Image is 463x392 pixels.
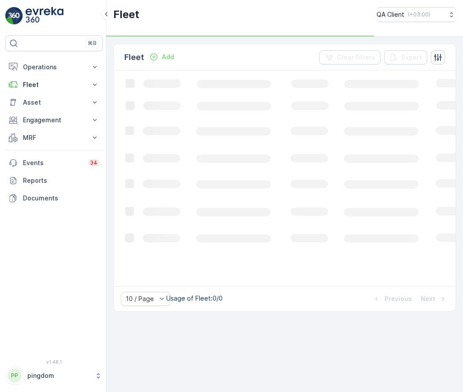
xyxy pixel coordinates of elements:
[421,294,435,303] p: Next
[88,40,97,47] p: ⌘B
[23,80,85,89] p: Fleet
[5,189,103,207] a: Documents
[5,359,103,365] span: v 1.48.1
[319,50,381,64] button: Clear Filters
[23,116,85,124] p: Engagement
[371,294,413,304] button: Previous
[377,10,404,19] p: QA Client
[124,51,144,64] p: Fleet
[408,11,430,18] p: ( +03:00 )
[23,98,85,107] p: Asset
[27,371,90,380] p: pingdom
[23,194,99,203] p: Documents
[23,176,99,185] p: Reports
[5,94,103,111] button: Asset
[5,172,103,189] a: Reports
[5,58,103,76] button: Operations
[5,7,23,25] img: logo
[337,53,375,62] p: Clear Filters
[5,111,103,129] button: Engagement
[377,7,456,22] button: QA Client(+03:00)
[384,50,427,64] button: Export
[113,8,139,22] p: Fleet
[7,369,22,383] div: PP
[385,294,412,303] p: Previous
[23,158,83,167] p: Events
[23,63,85,72] p: Operations
[146,52,178,62] button: Add
[5,154,103,172] a: Events34
[5,76,103,94] button: Fleet
[402,53,422,62] p: Export
[90,159,97,166] p: 34
[5,366,103,385] button: PPpingdom
[26,7,63,25] img: logo_light-DOdMpM7g.png
[166,294,223,303] p: Usage of Fleet : 0/0
[420,294,448,304] button: Next
[162,53,174,61] p: Add
[23,133,85,142] p: MRF
[5,129,103,147] button: MRF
